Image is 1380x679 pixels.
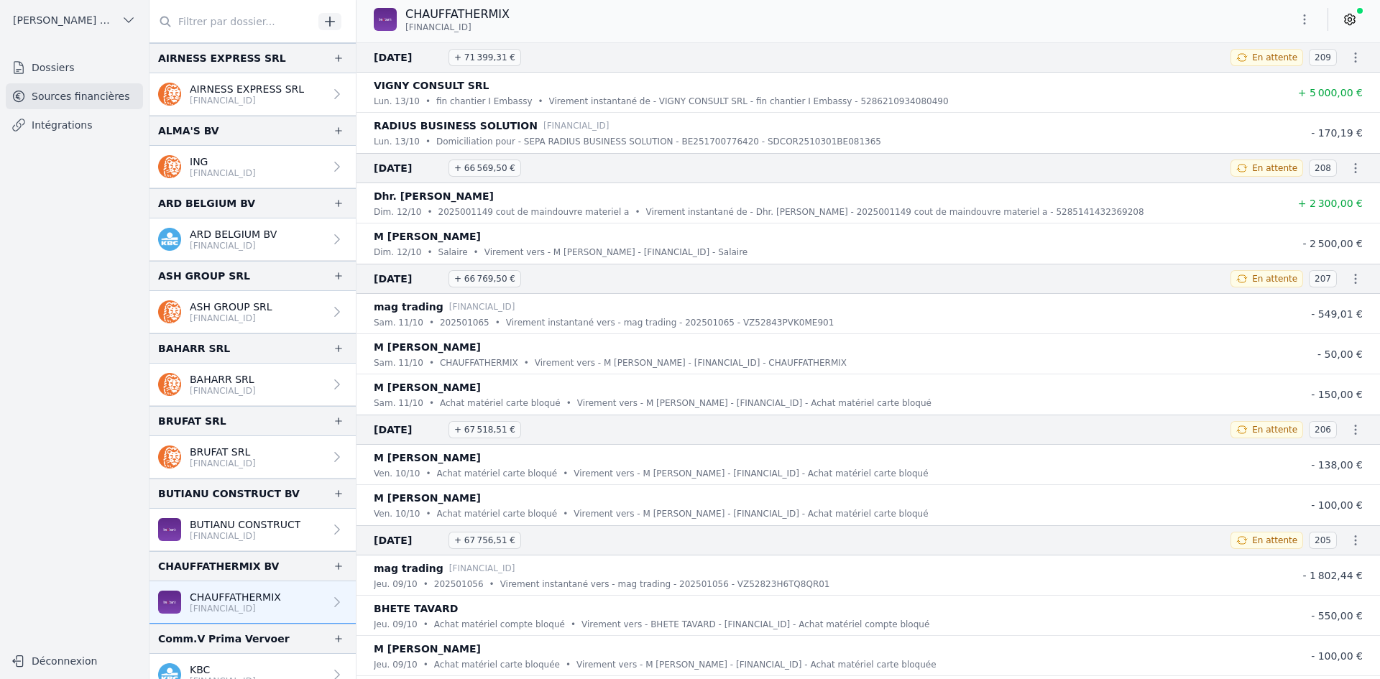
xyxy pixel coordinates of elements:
img: ing.png [158,445,181,468]
p: M [PERSON_NAME] [374,640,481,657]
p: ASH GROUP SRL [190,300,272,314]
p: mag trading [374,560,443,577]
div: • [425,94,431,108]
p: CHAUFFATHERMIX [190,590,281,604]
p: [FINANCIAL_ID] [190,603,281,614]
span: - 150,00 € [1311,389,1363,400]
p: dim. 12/10 [374,205,421,219]
span: En attente [1252,273,1297,285]
p: [FINANCIAL_ID] [543,119,609,133]
div: • [423,617,428,632]
div: • [538,94,543,108]
span: - 549,01 € [1311,308,1363,320]
div: ARD BELGIUM BV [158,195,255,212]
p: M [PERSON_NAME] [374,228,481,245]
span: [DATE] [374,270,443,287]
p: BHETE TAVARD [374,600,458,617]
p: Virement vers - M [PERSON_NAME] - [FINANCIAL_ID] - Achat matériel carte bloqué [577,396,931,410]
span: 206 [1309,421,1337,438]
button: [PERSON_NAME] ET PARTNERS SRL [6,9,143,32]
p: jeu. 09/10 [374,577,418,591]
p: M [PERSON_NAME] [374,489,481,507]
div: • [566,657,571,672]
p: Virement vers - M [PERSON_NAME] - [FINANCIAL_ID] - Salaire [484,245,748,259]
a: BUTIANU CONSTRUCT [FINANCIAL_ID] [149,509,356,551]
p: BUTIANU CONSTRUCT [190,517,300,532]
p: Achat matériel carte bloquée [434,657,560,672]
p: Virement vers - M [PERSON_NAME] - [FINANCIAL_ID] - Achat matériel carte bloquée [576,657,937,672]
span: - 1 802,44 € [1302,570,1363,581]
span: 205 [1309,532,1337,549]
span: - 170,19 € [1311,127,1363,139]
img: BEOBANK_CTBKBEBX.png [158,518,181,541]
div: • [423,577,428,591]
span: + 67 518,51 € [448,421,521,438]
span: En attente [1252,52,1297,63]
p: BRUFAT SRL [190,445,256,459]
p: ven. 10/10 [374,507,420,521]
img: kbc.png [158,228,181,251]
div: • [566,396,571,410]
span: 208 [1309,160,1337,177]
p: Virement instantané vers - mag trading - 202501065 - VZ52843PVK0ME901 [506,315,834,330]
span: 209 [1309,49,1337,66]
div: CHAUFFATHERMIX BV [158,558,279,575]
p: ING [190,154,256,169]
p: Salaire [438,245,468,259]
div: Comm.V Prima Vervoer [158,630,290,647]
button: Déconnexion [6,650,143,673]
span: [DATE] [374,532,443,549]
p: Achat matériel carte bloqué [440,396,561,410]
div: AIRNESS EXPRESS SRL [158,50,286,67]
a: ARD BELGIUM BV [FINANCIAL_ID] [149,218,356,261]
p: Virement vers - M [PERSON_NAME] - [FINANCIAL_ID] - Achat matériel carte bloqué [574,466,928,481]
img: BEOBANK_CTBKBEBX.png [374,8,397,31]
span: + 66 769,50 € [448,270,521,287]
p: sam. 11/10 [374,396,423,410]
img: ing.png [158,300,181,323]
p: [FINANCIAL_ID] [190,313,272,324]
div: • [563,507,568,521]
div: • [474,245,479,259]
div: • [427,245,432,259]
span: [DATE] [374,49,443,66]
div: • [425,466,431,481]
p: [FINANCIAL_ID] [190,458,256,469]
a: CHAUFFATHERMIX [FINANCIAL_ID] [149,581,356,624]
p: 202501056 [434,577,484,591]
p: sam. 11/10 [374,356,423,370]
span: - 2 500,00 € [1302,238,1363,249]
p: [FINANCIAL_ID] [449,561,515,576]
span: - 100,00 € [1311,650,1363,662]
p: [FINANCIAL_ID] [190,385,256,397]
span: + 67 756,51 € [448,532,521,549]
p: [FINANCIAL_ID] [190,240,277,251]
p: 202501065 [440,315,489,330]
p: Virement vers - M [PERSON_NAME] - [FINANCIAL_ID] - CHAUFFATHERMIX [535,356,847,370]
span: [PERSON_NAME] ET PARTNERS SRL [13,13,116,27]
p: M [PERSON_NAME] [374,449,481,466]
span: + 71 399,31 € [448,49,521,66]
p: [FINANCIAL_ID] [190,530,300,542]
a: ING [FINANCIAL_ID] [149,146,356,188]
p: jeu. 09/10 [374,617,418,632]
p: RADIUS BUSINESS SOLUTION [374,117,538,134]
span: + 66 569,50 € [448,160,521,177]
p: Achat matériel carte bloqué [437,507,558,521]
p: CHAUFFATHERMIX [405,6,510,23]
span: [DATE] [374,421,443,438]
span: - 50,00 € [1317,348,1363,360]
span: - 100,00 € [1311,499,1363,511]
div: BRUFAT SRL [158,412,226,430]
p: Virement instantané vers - mag trading - 202501056 - VZ52823H6TQ8QR01 [500,577,830,591]
p: sam. 11/10 [374,315,423,330]
p: jeu. 09/10 [374,657,418,672]
p: Achat matériel carte bloqué [437,466,558,481]
p: [FINANCIAL_ID] [449,300,515,314]
span: En attente [1252,535,1297,546]
p: Virement vers - M [PERSON_NAME] - [FINANCIAL_ID] - Achat matériel carte bloqué [574,507,928,521]
div: • [429,396,434,410]
p: [FINANCIAL_ID] [190,95,304,106]
span: [DATE] [374,160,443,177]
div: BUTIANU CONSTRUCT BV [158,485,300,502]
